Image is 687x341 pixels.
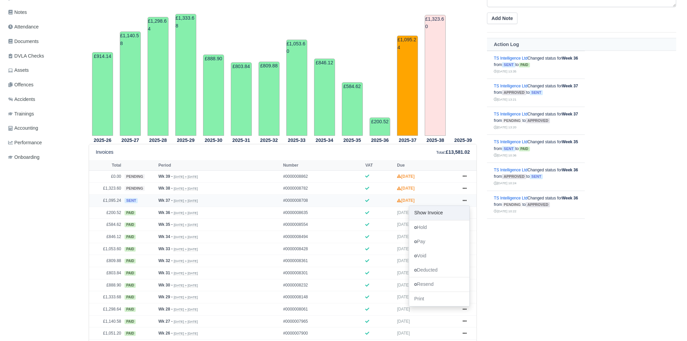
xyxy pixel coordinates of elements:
[158,307,173,312] strong: Wk 28 -
[158,198,173,203] strong: Wk 37 -
[530,174,543,179] span: sent
[494,168,527,172] a: TS Intelligence Ltd
[174,187,198,191] small: [DATE] » [DATE]
[89,219,123,231] td: £584.62
[158,174,173,179] strong: Wk 39 -
[174,199,198,203] small: [DATE] » [DATE]
[281,255,363,267] td: #0000008361
[89,243,123,255] td: £1,053.60
[562,84,578,88] strong: Week 37
[487,38,676,51] th: Action Log
[502,62,515,67] span: sent
[397,258,410,263] span: [DATE]
[89,303,123,316] td: £1,298.64
[281,195,363,207] td: #0000008708
[174,175,198,179] small: [DATE] » [DATE]
[519,147,530,151] span: paid
[281,327,363,340] td: #0000007900
[120,31,141,136] td: £1,140.58
[125,186,145,191] span: pending
[494,196,527,200] a: TS Intelligence Ltd
[494,125,516,129] small: [DATE] 13:20
[8,81,34,89] span: Offences
[158,234,173,239] strong: Wk 34 -
[8,66,29,74] span: Assets
[158,319,173,324] strong: Wk 27 -
[494,181,516,185] small: [DATE] 10:24
[370,118,391,136] td: £200.52
[89,231,123,243] td: £846.12
[255,136,283,144] th: 2025-32
[125,198,138,203] span: sent
[8,124,38,132] span: Accounting
[125,307,136,312] span: paid
[125,283,136,288] span: paid
[502,174,526,179] span: approved
[409,206,469,220] a: Show Invoice
[174,223,198,227] small: [DATE] » [DATE]
[5,35,81,48] a: Documents
[487,219,585,247] td: Changed status for from to
[397,331,410,336] span: [DATE]
[530,90,543,95] span: sent
[338,136,366,144] th: 2025-35
[397,222,410,227] span: [DATE]
[494,56,527,61] a: TS Intelligence Ltd
[174,320,198,324] small: [DATE] » [DATE]
[281,170,363,183] td: #0000008862
[89,291,123,303] td: £1,333.68
[281,219,363,231] td: #0000008554
[395,160,456,170] th: Due
[148,17,169,135] td: £1,298.64
[174,307,198,312] small: [DATE] » [DATE]
[158,283,173,287] strong: Wk 30 -
[116,136,144,144] th: 2025-27
[158,247,173,251] strong: Wk 33 -
[281,207,363,219] td: #0000008635
[314,59,335,136] td: £846.12
[89,160,123,170] th: Total
[8,23,39,31] span: Attendance
[281,243,363,255] td: #0000008428
[397,36,418,135] td: £1,095.24
[562,168,578,172] strong: Week 36
[519,63,530,67] span: paid
[8,52,44,60] span: DVLA Checks
[494,112,527,116] a: TS Intelligence Ltd
[397,295,410,299] span: [DATE]
[158,258,173,263] strong: Wk 32 -
[487,163,585,191] td: Changed status for from to
[494,209,516,213] small: [DATE] 10:22
[283,136,311,144] th: 2025-33
[494,84,527,88] a: TS Intelligence Ltd
[502,90,526,95] span: approved
[502,118,522,123] span: pending
[174,295,198,299] small: [DATE] » [DATE]
[446,149,470,155] strong: £13,581.02
[5,20,81,34] a: Attendance
[125,235,136,239] span: paid
[281,291,363,303] td: #0000008148
[526,118,550,123] span: approved
[281,315,363,327] td: #0000007965
[5,136,81,149] a: Performance
[125,331,136,336] span: paid
[174,283,198,287] small: [DATE] » [DATE]
[409,292,469,306] a: Print
[8,95,35,103] span: Accidents
[281,231,363,243] td: #0000008494
[259,62,280,135] td: £809.88
[92,52,113,136] td: £914.14
[366,136,394,144] th: 2025-36
[158,271,173,275] strong: Wk 31 -
[203,55,224,136] td: £888.90
[158,186,173,191] strong: Wk 38 -
[89,183,123,195] td: £1,323.60
[425,15,446,136] td: £1,323.60
[562,56,578,61] strong: Week 36
[174,211,198,215] small: [DATE] » [DATE]
[409,263,469,277] a: Deducted
[342,82,363,136] td: £584.62
[125,271,136,276] span: paid
[409,278,469,292] a: Resend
